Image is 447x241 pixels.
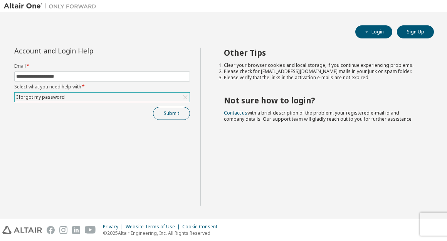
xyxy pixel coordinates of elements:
[224,68,420,75] li: Please check for [EMAIL_ADDRESS][DOMAIN_NAME] mails in your junk or spam folder.
[224,48,420,58] h2: Other Tips
[103,230,222,236] p: © 2025 Altair Engineering, Inc. All Rights Reserved.
[397,25,434,38] button: Sign Up
[14,63,190,69] label: Email
[153,107,190,120] button: Submit
[224,110,413,122] span: with a brief description of the problem, your registered e-mail id and company details. Our suppo...
[2,226,42,234] img: altair_logo.svg
[224,110,247,116] a: Contact us
[59,226,67,234] img: instagram.svg
[15,93,66,101] div: I forgot my password
[15,93,190,102] div: I forgot my password
[14,48,155,54] div: Account and Login Help
[224,75,420,81] li: Please verify that the links in the activation e-mails are not expired.
[224,95,420,105] h2: Not sure how to login?
[224,62,420,68] li: Clear your browser cookies and local storage, if you continue experiencing problems.
[14,84,190,90] label: Select what you need help with
[47,226,55,234] img: facebook.svg
[126,224,182,230] div: Website Terms of Use
[72,226,80,234] img: linkedin.svg
[85,226,96,234] img: youtube.svg
[103,224,126,230] div: Privacy
[182,224,222,230] div: Cookie Consent
[4,2,100,10] img: Altair One
[355,25,392,38] button: Login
